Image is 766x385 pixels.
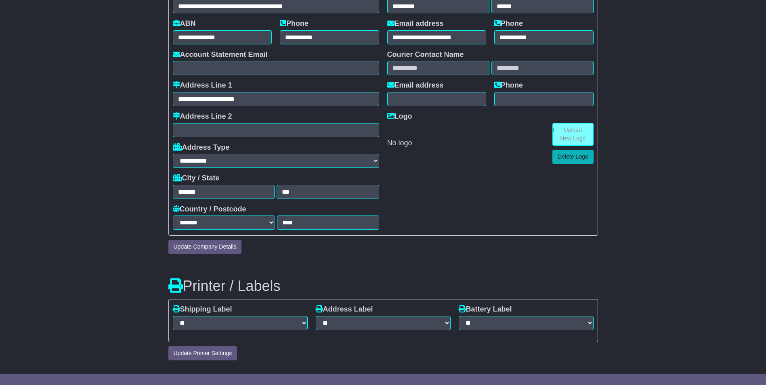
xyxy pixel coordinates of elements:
[168,346,237,360] button: Update Printer Settings
[168,240,242,254] button: Update Company Details
[387,19,444,28] label: Email address
[173,19,196,28] label: ABN
[459,305,512,314] label: Battery Label
[173,50,268,59] label: Account Statement Email
[173,305,232,314] label: Shipping Label
[387,81,444,90] label: Email address
[168,278,598,294] h3: Printer / Labels
[552,123,594,146] a: Upload New Logo
[173,143,230,152] label: Address Type
[173,205,246,214] label: Country / Postcode
[387,112,412,121] label: Logo
[173,112,232,121] label: Address Line 2
[173,174,220,183] label: City / State
[494,19,523,28] label: Phone
[387,139,412,147] span: No logo
[387,50,464,59] label: Courier Contact Name
[173,81,232,90] label: Address Line 1
[316,305,373,314] label: Address Label
[494,81,523,90] label: Phone
[280,19,308,28] label: Phone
